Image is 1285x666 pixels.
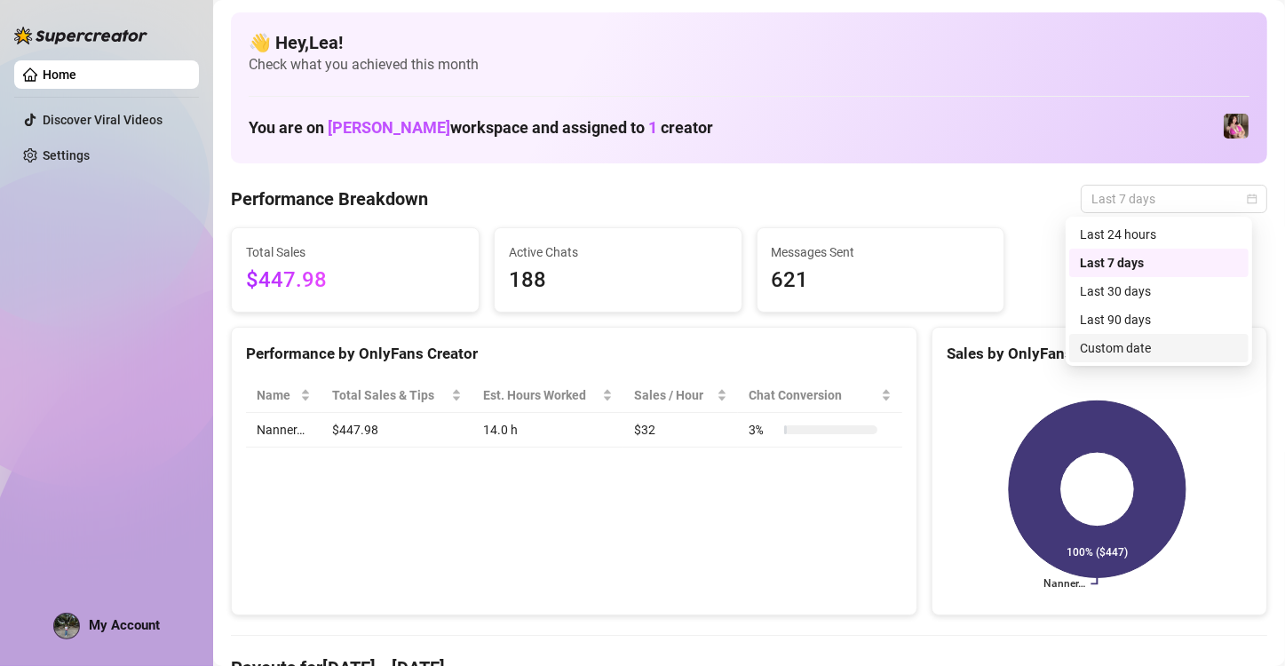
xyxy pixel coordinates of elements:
div: Last 30 days [1080,281,1238,301]
div: Last 24 hours [1069,220,1249,249]
span: Name [257,385,297,405]
td: $447.98 [321,413,472,448]
a: Home [43,67,76,82]
div: Last 90 days [1080,310,1238,329]
th: Sales / Hour [623,378,738,413]
span: $447.98 [246,264,464,297]
span: Messages Sent [772,242,990,262]
span: [PERSON_NAME] [328,118,450,137]
span: 1 [648,118,657,137]
span: My Account [89,617,160,633]
h4: Performance Breakdown [231,186,428,211]
div: Last 90 days [1069,305,1249,334]
text: Nanner… [1043,578,1085,591]
a: Discover Viral Videos [43,113,163,127]
div: Custom date [1069,334,1249,362]
div: Performance by OnlyFans Creator [246,342,902,366]
span: Active Chats [509,242,727,262]
span: Last 7 days [1091,186,1257,212]
th: Chat Conversion [738,378,902,413]
span: 3 % [749,420,777,440]
span: 188 [509,264,727,297]
td: $32 [623,413,738,448]
th: Total Sales & Tips [321,378,472,413]
div: Sales by OnlyFans Creator [947,342,1252,366]
div: Last 24 hours [1080,225,1238,244]
div: Est. Hours Worked [483,385,599,405]
a: Settings [43,148,90,163]
img: logo-BBDzfeDw.svg [14,27,147,44]
th: Name [246,378,321,413]
span: 621 [772,264,990,297]
td: Nanner… [246,413,321,448]
span: Chat Conversion [749,385,877,405]
span: calendar [1247,194,1257,204]
span: Total Sales [246,242,464,262]
div: Custom date [1080,338,1238,358]
span: Total Sales & Tips [332,385,447,405]
div: Last 30 days [1069,277,1249,305]
td: 14.0 h [472,413,623,448]
h1: You are on workspace and assigned to creator [249,118,713,138]
h4: 👋 Hey, Lea ! [249,30,1249,55]
span: Sales / Hour [634,385,713,405]
div: Last 7 days [1069,249,1249,277]
div: Last 7 days [1080,253,1238,273]
span: Check what you achieved this month [249,55,1249,75]
img: Nanner [1224,114,1249,139]
img: ACg8ocLY_mowUiiko4FbOnsiZNw2QgBo5E1iwE8L6I5D89VSD6Yjp0c=s96-c [54,614,79,638]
